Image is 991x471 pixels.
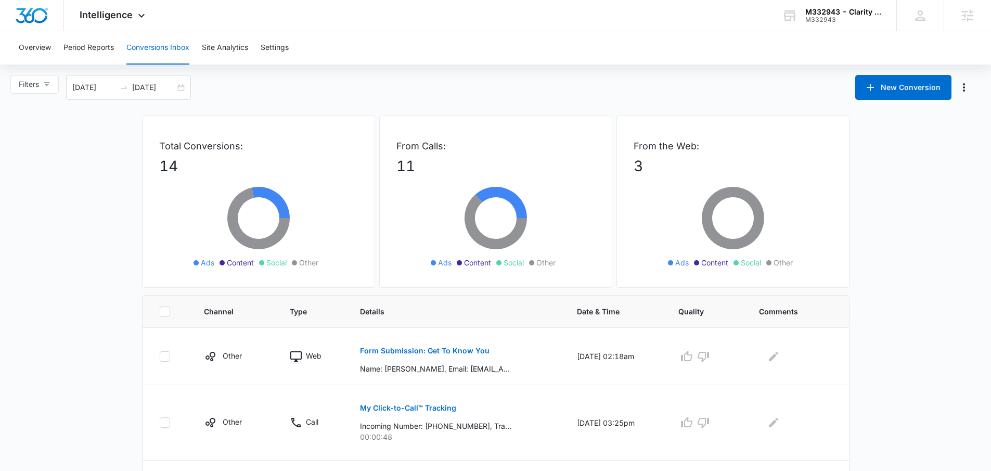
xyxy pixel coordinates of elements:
p: Other [223,416,242,427]
button: Overview [19,31,51,65]
span: Social [504,257,524,268]
td: [DATE] 02:18am [564,328,666,385]
span: Ads [438,257,452,268]
input: End date [132,82,175,93]
span: Intelligence [80,9,133,20]
span: Content [464,257,491,268]
button: Form Submission: Get To Know You [360,338,490,363]
p: Call [306,416,318,427]
input: Start date [72,82,115,93]
span: Content [701,257,728,268]
button: Period Reports [63,31,114,65]
button: Settings [261,31,289,65]
p: From Calls: [396,139,595,153]
span: Quality [678,306,719,317]
button: New Conversion [855,75,951,100]
td: [DATE] 03:25pm [564,385,666,461]
p: 14 [159,155,358,177]
div: account name [805,8,881,16]
span: swap-right [120,83,128,92]
span: to [120,83,128,92]
span: Comments [759,306,817,317]
span: Other [536,257,556,268]
p: Other [223,350,242,361]
span: Ads [675,257,689,268]
p: From the Web: [634,139,832,153]
span: Social [741,257,761,268]
p: My Click-to-Call™ Tracking [360,404,456,412]
span: Other [774,257,793,268]
p: Total Conversions: [159,139,358,153]
p: 3 [634,155,832,177]
button: Conversions Inbox [126,31,189,65]
p: Incoming Number: [PHONE_NUMBER], Tracking Number: [PHONE_NUMBER], Ring To: [PHONE_NUMBER], Caller... [360,421,511,431]
span: Filters [19,79,39,90]
button: Edit Comments [765,414,782,431]
button: Filters [10,75,59,94]
span: Details [360,306,537,317]
p: Name: [PERSON_NAME], Email: [EMAIL_ADDRESS][DOMAIN_NAME], Phone: [PHONE_NUMBER], Company Name: [P... [360,363,511,374]
span: Content [227,257,254,268]
button: Site Analytics [202,31,248,65]
span: Social [266,257,287,268]
span: Ads [201,257,214,268]
p: 00:00:48 [360,431,552,442]
p: Form Submission: Get To Know You [360,347,490,354]
span: Type [290,306,320,317]
button: My Click-to-Call™ Tracking [360,396,456,421]
p: 11 [396,155,595,177]
span: Date & Time [577,306,638,317]
span: Other [299,257,318,268]
button: Manage Numbers [956,79,972,96]
p: Web [306,350,321,361]
span: Channel [204,306,250,317]
div: account id [805,16,881,23]
button: Edit Comments [765,348,782,365]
